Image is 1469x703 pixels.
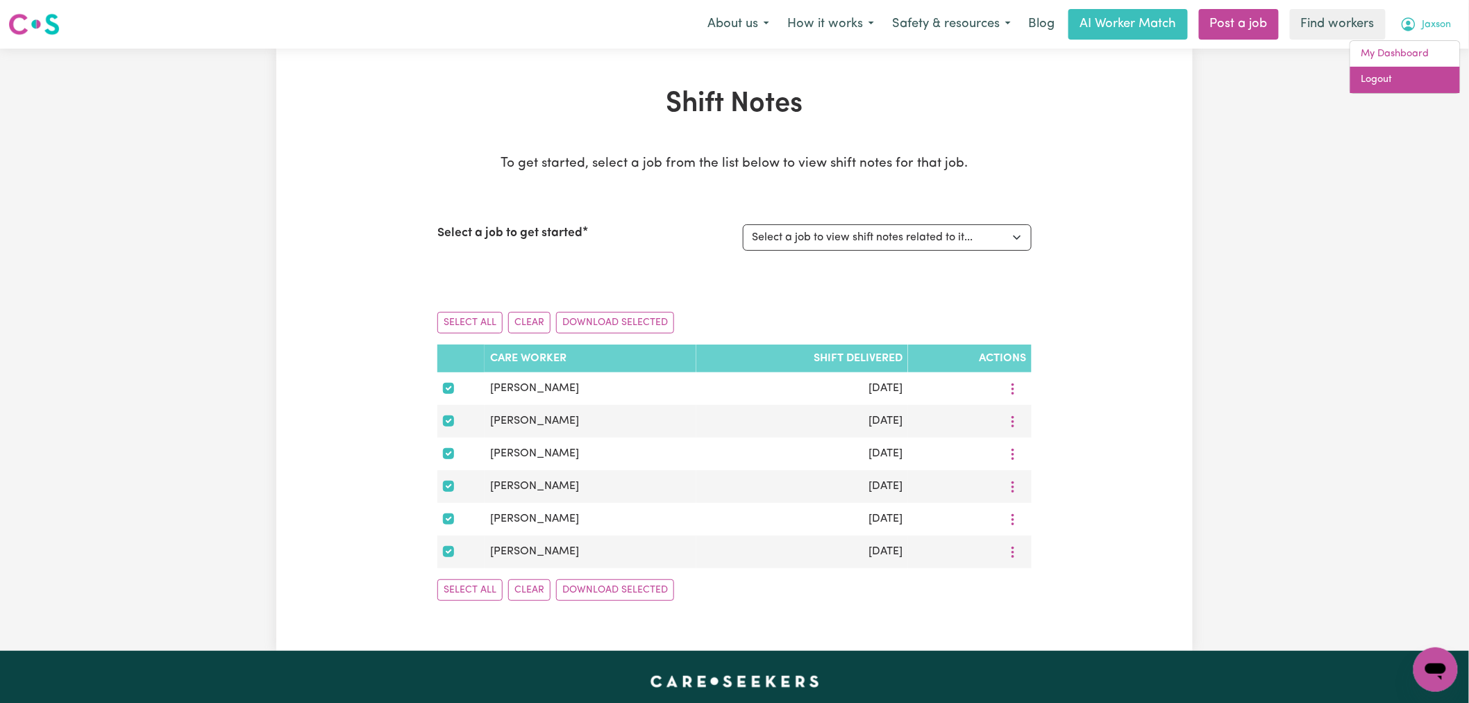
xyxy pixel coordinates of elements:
label: Select a job to get started [437,224,582,242]
button: Clear [508,312,551,333]
button: How it works [778,10,883,39]
td: [DATE] [696,503,908,536]
button: More options [1000,443,1026,465]
td: [DATE] [696,405,908,438]
span: [PERSON_NAME] [490,481,579,492]
span: [PERSON_NAME] [490,546,579,557]
th: Actions [908,345,1032,372]
img: Careseekers logo [8,12,60,37]
a: Logout [1350,67,1460,93]
button: Download Selected [556,312,674,333]
button: Download Selected [556,579,674,601]
button: More options [1000,541,1026,563]
td: [DATE] [696,438,908,470]
p: To get started, select a job from the list below to view shift notes for that job. [437,154,1032,174]
td: [DATE] [696,536,908,568]
h1: Shift Notes [437,88,1032,121]
button: More options [1000,378,1026,399]
span: [PERSON_NAME] [490,513,579,524]
a: My Dashboard [1350,41,1460,67]
span: [PERSON_NAME] [490,415,579,427]
button: About us [698,10,778,39]
button: Select All [437,579,503,601]
span: [PERSON_NAME] [490,383,579,394]
th: Shift delivered [696,345,908,372]
a: Post a job [1199,9,1279,40]
button: More options [1000,508,1026,530]
button: Select All [437,312,503,333]
iframe: Button to launch messaging window [1413,647,1458,692]
span: Jaxson [1422,17,1452,33]
div: My Account [1350,40,1461,94]
button: More options [1000,411,1026,432]
button: More options [1000,476,1026,497]
button: Clear [508,579,551,601]
a: Careseekers logo [8,8,60,40]
span: [PERSON_NAME] [490,448,579,459]
a: Blog [1020,9,1063,40]
td: [DATE] [696,372,908,405]
button: My Account [1391,10,1461,39]
span: Care Worker [490,353,566,364]
a: Careseekers home page [650,676,819,687]
td: [DATE] [696,470,908,503]
a: AI Worker Match [1068,9,1188,40]
button: Safety & resources [883,10,1020,39]
a: Find workers [1290,9,1386,40]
